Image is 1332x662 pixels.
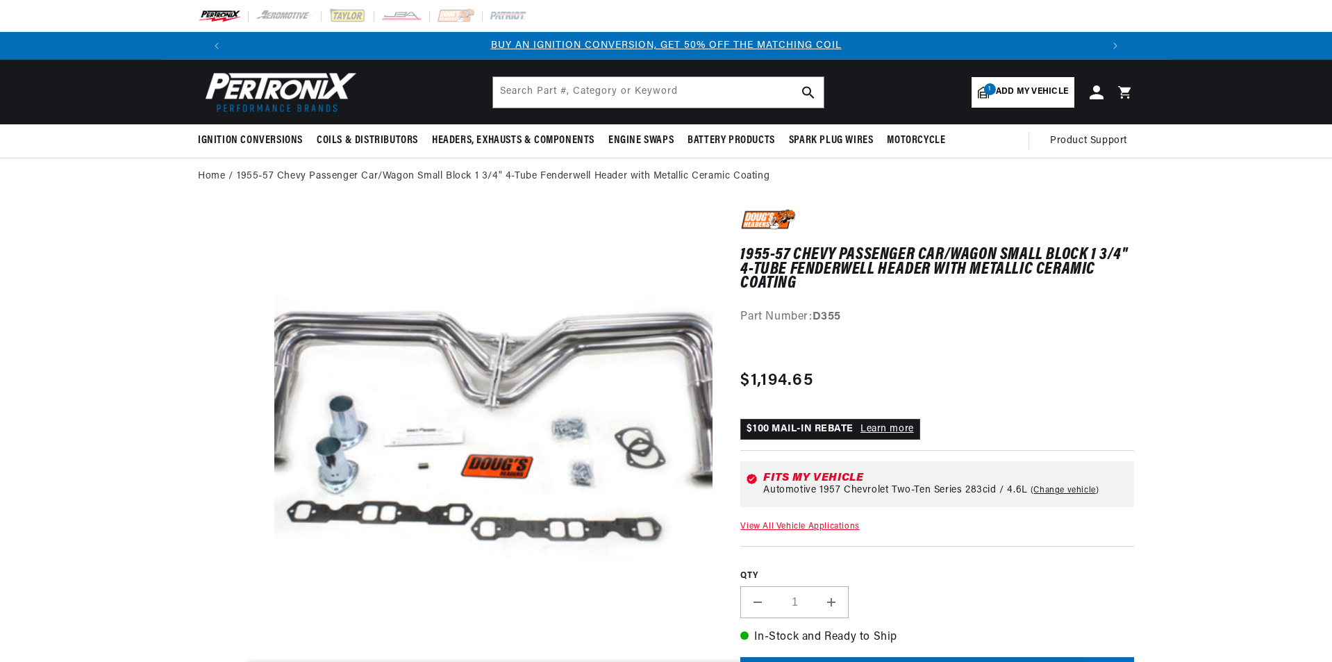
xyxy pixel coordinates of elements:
img: Pertronix [198,68,358,116]
span: Engine Swaps [608,133,674,148]
summary: Engine Swaps [601,124,681,157]
span: Spark Plug Wires [789,133,874,148]
button: Translation missing: en.sections.announcements.next_announcement [1101,32,1129,60]
summary: Coils & Distributors [310,124,425,157]
a: Home [198,169,225,184]
div: Announcement [231,38,1101,53]
summary: Battery Products [681,124,782,157]
a: BUY AN IGNITION CONVERSION, GET 50% OFF THE MATCHING COIL [491,40,842,51]
label: QTY [740,570,1134,582]
div: Fits my vehicle [763,472,1129,483]
a: View All Vehicle Applications [740,522,859,531]
span: $1,194.65 [740,368,813,393]
span: Ignition Conversions [198,133,303,148]
slideshow-component: Translation missing: en.sections.announcements.announcement_bar [163,32,1169,60]
div: Part Number: [740,308,1134,326]
nav: breadcrumbs [198,169,1134,184]
button: Translation missing: en.sections.announcements.previous_announcement [203,32,231,60]
span: 1 [984,83,996,95]
summary: Headers, Exhausts & Components [425,124,601,157]
span: Automotive 1957 Chevrolet Two-Ten Series 283cid / 4.6L [763,485,1027,496]
summary: Ignition Conversions [198,124,310,157]
a: Change vehicle [1031,485,1099,496]
a: Learn more [860,424,914,434]
summary: Product Support [1050,124,1134,158]
span: Motorcycle [887,133,945,148]
span: Battery Products [688,133,775,148]
span: Add my vehicle [996,85,1068,99]
h1: 1955-57 Chevy Passenger Car/Wagon Small Block 1 3/4" 4-Tube Fenderwell Header with Metallic Ceram... [740,248,1134,290]
a: 1955-57 Chevy Passenger Car/Wagon Small Block 1 3/4" 4-Tube Fenderwell Header with Metallic Ceram... [237,169,769,184]
span: Headers, Exhausts & Components [432,133,594,148]
input: Search Part #, Category or Keyword [493,77,824,108]
div: 1 of 3 [231,38,1101,53]
p: In-Stock and Ready to Ship [740,629,1134,647]
strong: D355 [813,311,841,322]
span: Product Support [1050,133,1127,149]
button: search button [793,77,824,108]
summary: Spark Plug Wires [782,124,881,157]
p: $100 MAIL-IN REBATE [740,419,919,440]
media-gallery: Gallery Viewer [198,209,713,654]
a: 1Add my vehicle [972,77,1074,108]
span: Coils & Distributors [317,133,418,148]
summary: Motorcycle [880,124,952,157]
